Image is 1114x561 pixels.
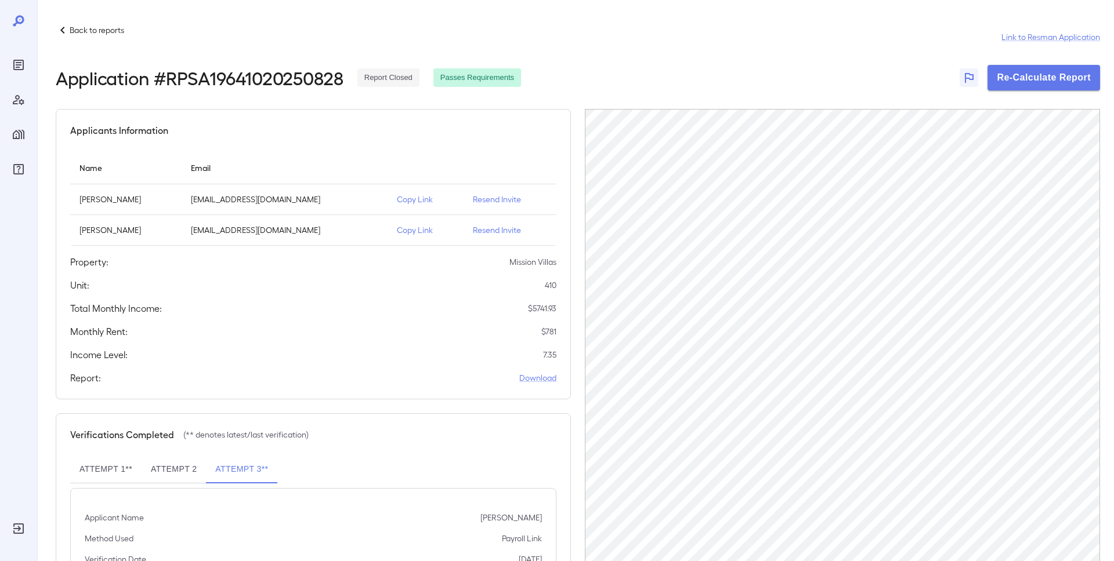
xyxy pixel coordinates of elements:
span: Report Closed [357,72,419,83]
p: Resend Invite [473,194,547,205]
p: Resend Invite [473,224,547,236]
p: 7.35 [543,349,556,360]
p: (** denotes latest/last verification) [183,429,309,440]
p: $ 5741.93 [528,303,556,314]
p: Mission Villas [509,256,556,268]
h5: Monthly Rent: [70,325,128,338]
p: Copy Link [397,224,454,236]
th: Email [182,151,388,184]
div: FAQ [9,160,28,178]
table: simple table [70,151,556,246]
a: Download [519,372,556,384]
p: [PERSON_NAME] [79,224,172,236]
p: 410 [545,279,556,291]
p: $ 781 [541,326,556,337]
h5: Verifications Completed [70,428,174,442]
button: Flag Report [960,68,978,87]
p: [EMAIL_ADDRESS][DOMAIN_NAME] [191,194,378,205]
span: Passes Requirements [433,72,521,83]
a: Link to Resman Application [1001,31,1100,43]
p: Applicant Name [85,512,144,523]
h5: Report: [70,371,101,385]
div: Manage Properties [9,125,28,144]
h5: Applicants Information [70,123,168,137]
p: Back to reports [70,24,124,36]
th: Name [70,151,182,184]
button: Attempt 2 [142,456,206,483]
p: [EMAIL_ADDRESS][DOMAIN_NAME] [191,224,378,236]
button: Attempt 1** [70,456,142,483]
h2: Application # RPSA19641020250828 [56,67,343,88]
h5: Property: [70,255,108,269]
button: Attempt 3** [206,456,277,483]
p: [PERSON_NAME] [480,512,542,523]
h5: Income Level: [70,348,128,362]
h5: Unit: [70,278,89,292]
button: Re-Calculate Report [988,65,1100,90]
p: Method Used [85,533,133,544]
p: Copy Link [397,194,454,205]
p: [PERSON_NAME] [79,194,172,205]
div: Log Out [9,519,28,538]
h5: Total Monthly Income: [70,301,162,315]
div: Manage Users [9,90,28,109]
p: Payroll Link [502,533,542,544]
div: Reports [9,56,28,74]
